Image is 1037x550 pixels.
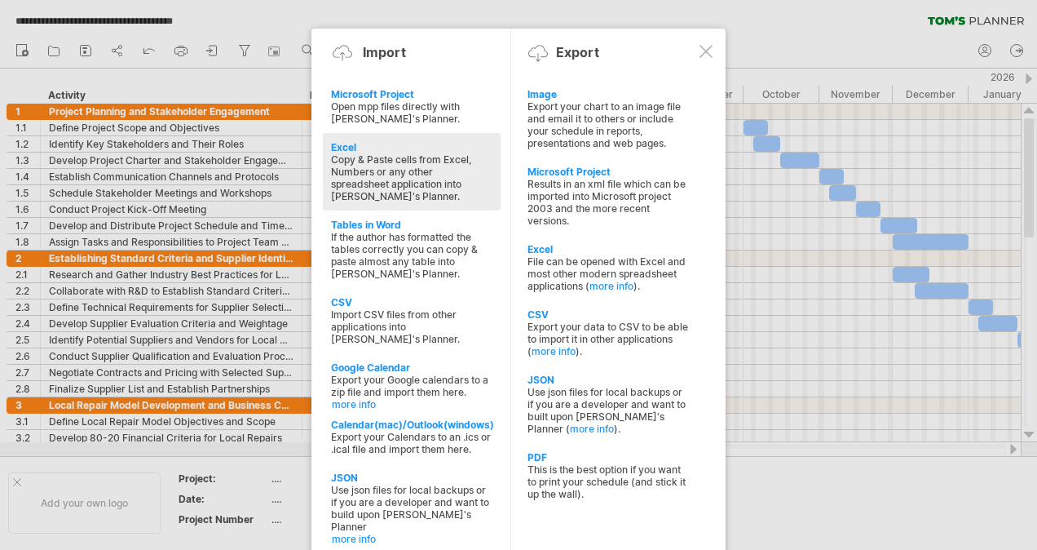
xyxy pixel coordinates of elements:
[331,153,492,202] div: Copy & Paste cells from Excel, Numbers or any other spreadsheet application into [PERSON_NAME]'s ...
[527,464,689,500] div: This is the best option if you want to print your schedule (and stick it up the wall).
[363,44,406,60] div: Import
[570,423,614,435] a: more info
[589,280,633,292] a: more info
[527,386,689,435] div: Use json files for local backups or if you are a developer and want to built upon [PERSON_NAME]'s...
[331,141,492,153] div: Excel
[331,219,492,231] div: Tables in Word
[527,88,689,100] div: Image
[527,321,689,357] div: Export your data to CSV to be able to import it in other applications ( ).
[556,44,599,60] div: Export
[527,178,689,227] div: Results in an xml file which can be imported into Microsoft project 2003 and the more recent vers...
[527,374,689,386] div: JSON
[332,533,493,545] a: more info
[532,345,576,357] a: more info
[527,451,689,464] div: PDF
[527,243,689,255] div: Excel
[331,231,492,280] div: If the author has formatted the tables correctly you can copy & paste almost any table into [PERS...
[527,166,689,178] div: Microsoft Project
[527,308,689,321] div: CSV
[527,255,689,292] div: File can be opened with Excel and most other modern spreadsheet applications ( ).
[332,398,493,410] a: more info
[527,100,689,149] div: Export your chart to an image file and email it to others or include your schedule in reports, pr...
